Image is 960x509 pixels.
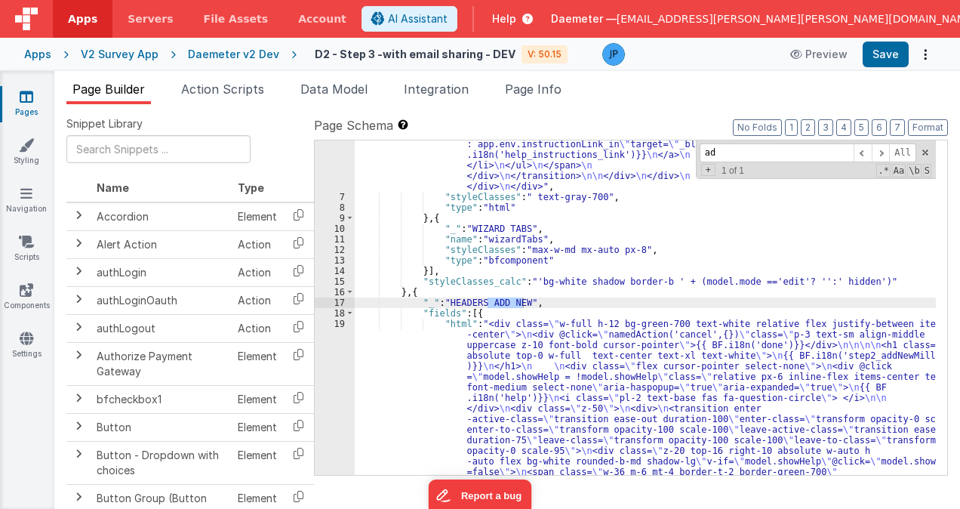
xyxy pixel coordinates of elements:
td: Action [232,286,283,314]
span: 1 of 1 [715,165,750,176]
span: AI Assistant [388,11,448,26]
button: Save [863,42,909,67]
span: Page Info [505,82,562,97]
div: 10 [315,224,355,234]
td: bfcheckbox1 [91,385,232,413]
button: 5 [854,119,869,136]
button: No Folds [733,119,782,136]
div: 8 [315,202,355,213]
div: 9 [315,213,355,224]
td: Element [232,441,283,484]
div: 7 [315,192,355,202]
span: RegExp Search [876,164,890,177]
span: Search In Selection [923,164,931,177]
input: Search for [700,143,854,162]
span: Alt-Enter [889,143,916,162]
div: 13 [315,255,355,266]
span: Servers [128,11,173,26]
h4: D2 - Step 3 -with email sharing - DEV [315,48,515,60]
td: Action [232,314,283,342]
td: Action [232,230,283,258]
div: V2 Survey App [81,47,158,62]
div: Apps [24,47,51,62]
button: Format [908,119,948,136]
span: Snippet Library [66,116,143,131]
button: AI Assistant [362,6,457,32]
button: 2 [801,119,815,136]
span: Type [238,181,264,194]
div: 18 [315,308,355,319]
button: 4 [836,119,851,136]
span: CaseSensitive Search [892,164,906,177]
span: Page Builder [72,82,145,97]
span: Action Scripts [181,82,264,97]
td: Element [232,413,283,441]
button: Preview [781,42,857,66]
td: authLoginOauth [91,286,232,314]
span: Toggel Replace mode [701,164,715,176]
input: Search Snippets ... [66,135,251,163]
span: Daemeter — [551,11,617,26]
div: 11 [315,234,355,245]
span: Whole Word Search [907,164,921,177]
td: Alert Action [91,230,232,258]
td: Action [232,258,283,286]
span: Help [492,11,516,26]
td: Accordion [91,202,232,231]
button: Options [915,44,936,65]
span: Page Schema [314,116,393,134]
div: 16 [315,287,355,298]
button: 3 [818,119,833,136]
td: Button [91,413,232,441]
div: 17 [315,298,355,308]
button: 6 [872,119,887,136]
div: 12 [315,245,355,255]
img: a41dce7e181e323607a25eae156eacc5 [603,44,624,65]
button: 1 [785,119,798,136]
button: 7 [890,119,905,136]
td: Element [232,385,283,413]
div: V: 50.15 [522,45,568,63]
div: 15 [315,276,355,287]
td: Element [232,342,283,385]
div: Daemeter v2 Dev [188,47,279,62]
span: Integration [404,82,469,97]
span: File Assets [204,11,269,26]
span: Name [97,181,129,194]
span: Apps [68,11,97,26]
td: Button - Dropdown with choices [91,441,232,484]
td: Authorize Payment Gateway [91,342,232,385]
div: 14 [315,266,355,276]
td: authLogin [91,258,232,286]
td: Element [232,202,283,231]
td: authLogout [91,314,232,342]
span: Data Model [300,82,368,97]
